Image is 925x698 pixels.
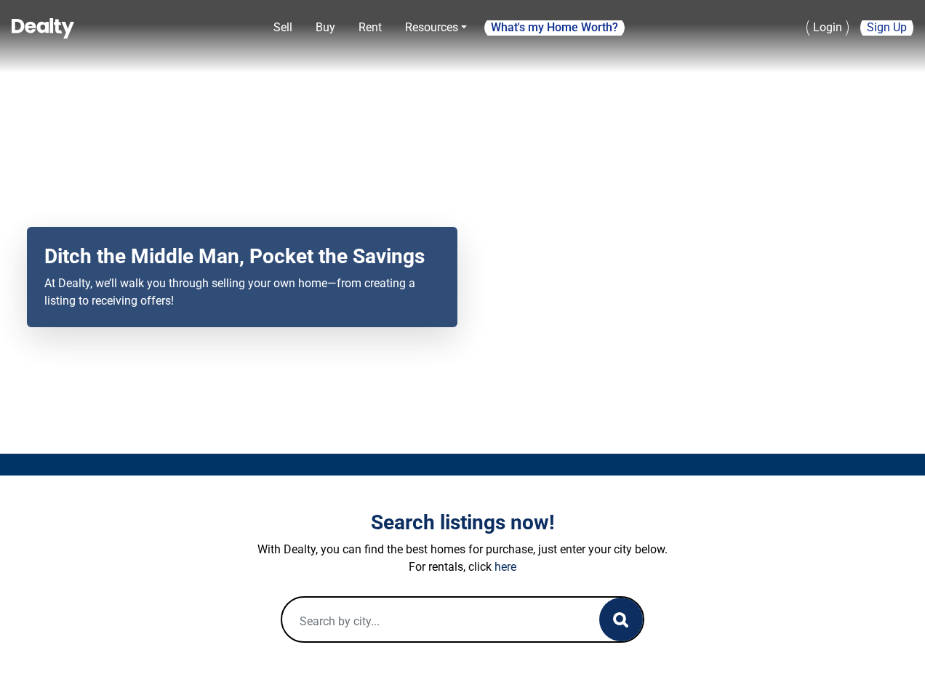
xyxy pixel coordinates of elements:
[268,13,298,42] a: Sell
[876,649,910,683] iframe: Intercom live chat
[12,18,74,39] img: Dealty - Buy, Sell & Rent Homes
[494,560,516,574] a: here
[59,541,866,558] p: With Dealty, you can find the best homes for purchase, just enter your city below.
[44,275,440,310] p: At Dealty, we’ll walk you through selling your own home—from creating a listing to receiving offers!
[44,244,440,269] h2: Ditch the Middle Man, Pocket the Savings
[806,12,849,43] a: Login
[282,598,570,644] input: Search by city...
[484,16,625,39] a: What's my Home Worth?
[399,13,473,42] a: Resources
[353,13,388,42] a: Rent
[860,12,913,43] a: Sign Up
[310,13,341,42] a: Buy
[59,510,866,535] h3: Search listings now!
[59,558,866,576] p: For rentals, click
